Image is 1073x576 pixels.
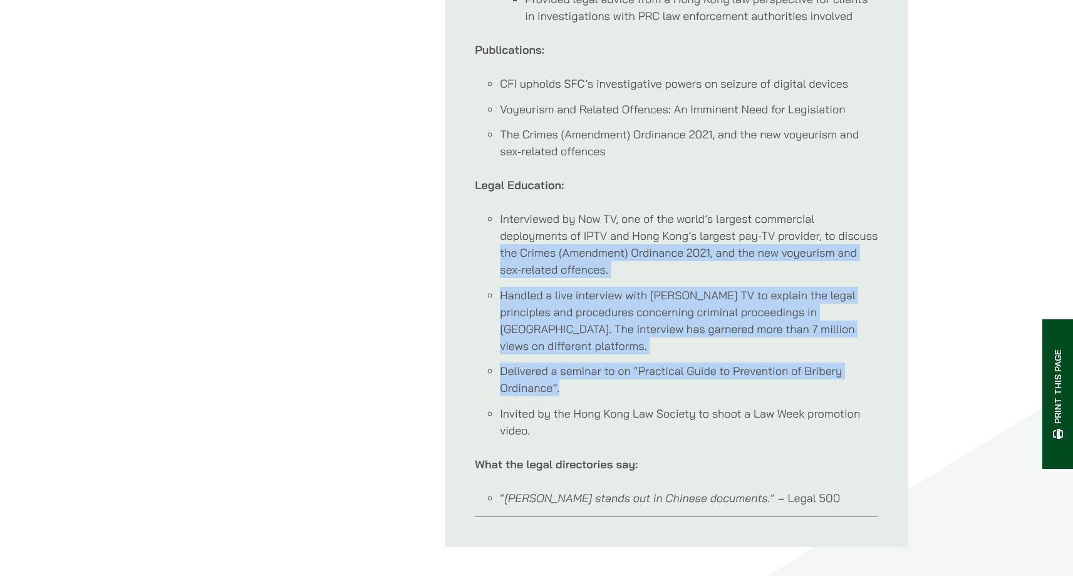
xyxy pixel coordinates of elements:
li: “ ” – Legal 500 [500,490,878,507]
li: The Crimes (Amendment) Ordinance 2021, and the new voyeurism and sex-related offences [500,126,878,160]
li: CFI upholds SFC’s investigative powers on seizure of digital devices [500,75,878,92]
em: [PERSON_NAME] stands out in Chinese documents. [504,491,770,505]
li: Delivered a seminar to on “Practical Guide to Prevention of Bribery Ordinance”. [500,363,878,396]
li: Handled a live interview with [PERSON_NAME] TV to explain the legal principles and procedures con... [500,287,878,354]
li: Invited by the Hong Kong Law Society to shoot a Law Week promotion video. [500,405,878,439]
strong: Publications: [475,43,544,57]
strong: What the legal directories say: [475,457,638,471]
strong: Legal Education: [475,178,564,192]
li: Interviewed by Now TV, one of the world’s largest commercial deployments of IPTV and Hong Kong’s ... [500,210,878,278]
li: Voyeurism and Related Offences: An Imminent Need for Legislation [500,101,878,118]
